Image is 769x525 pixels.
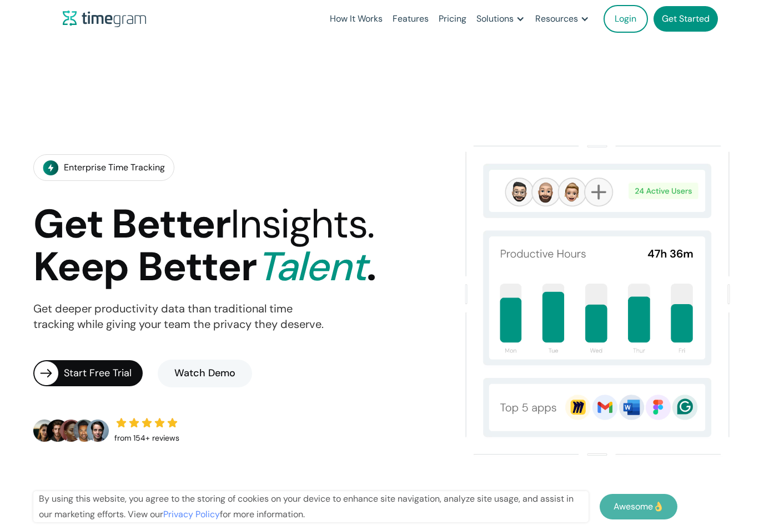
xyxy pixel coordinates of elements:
[604,5,648,33] a: Login
[33,301,324,332] p: Get deeper productivity data than traditional time tracking while giving your team the privacy th...
[476,11,514,27] div: Solutions
[33,491,589,522] div: By using this website, you agree to the storing of cookies on your device to enhance site navigat...
[600,494,677,519] a: Awesome👌
[230,198,374,250] span: Insights.
[64,160,165,175] div: Enterprise Time Tracking
[33,203,375,288] h1: Get Better Keep Better .
[158,360,252,387] a: Watch Demo
[33,360,143,386] a: Start Free Trial
[64,366,143,381] div: Start Free Trial
[535,11,578,27] div: Resources
[654,6,718,32] a: Get Started
[163,508,220,520] a: Privacy Policy
[257,241,366,292] span: Talent
[114,431,179,446] div: from 154+ reviews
